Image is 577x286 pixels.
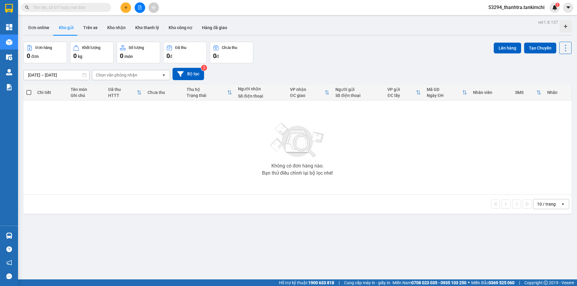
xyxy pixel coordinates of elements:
[161,73,166,77] svg: open
[73,52,77,59] span: 0
[560,202,565,206] svg: open
[238,86,284,91] div: Người nhận
[96,72,137,78] div: Chọn văn phòng nhận
[515,90,536,95] div: SMS
[23,20,54,35] button: Đơn online
[566,5,571,10] span: caret-down
[335,87,382,92] div: Người gửi
[290,87,325,92] div: VP nhận
[135,2,145,13] button: file-add
[6,24,12,30] img: dashboard-icon
[5,4,13,13] img: logo-vxr
[54,20,78,35] button: Kho gửi
[71,93,102,98] div: Ghi chú
[308,280,334,285] strong: 1900 633 818
[151,5,156,10] span: aim
[108,93,137,98] div: HTTT
[201,65,207,71] sup: 2
[170,54,172,59] span: đ
[6,260,12,266] span: notification
[102,20,130,35] button: Kho nhận
[563,2,573,13] button: caret-down
[424,85,470,101] th: Toggle SortBy
[556,3,558,7] span: 1
[279,279,334,286] span: Hỗ trợ kỹ thuật:
[287,85,332,101] th: Toggle SortBy
[544,281,548,285] span: copyright
[238,94,284,98] div: Số điện thoại
[560,20,572,32] div: Tạo kho hàng mới
[197,20,232,35] button: Hàng đã giao
[138,5,142,10] span: file-add
[148,90,181,95] div: Chưa thu
[105,85,145,101] th: Toggle SortBy
[148,2,159,13] button: aim
[210,42,253,63] button: Chưa thu0đ
[387,87,416,92] div: VP gửi
[290,93,325,98] div: ĐC giao
[552,5,557,10] img: icon-new-feature
[78,20,102,35] button: Trên xe
[184,85,235,101] th: Toggle SortBy
[489,280,514,285] strong: 0369 525 060
[6,54,12,60] img: warehouse-icon
[271,164,324,168] div: Không có đơn hàng nào.
[537,201,556,207] div: 10 / trang
[35,46,52,50] div: Đơn hàng
[166,52,170,59] span: 0
[384,85,423,101] th: Toggle SortBy
[222,46,237,50] div: Chưa thu
[216,54,219,59] span: đ
[6,273,12,279] span: message
[27,52,30,59] span: 0
[23,42,67,63] button: Đơn hàng0đơn
[339,279,340,286] span: |
[427,87,462,92] div: Mã GD
[494,43,521,53] button: Lên hàng
[25,5,29,10] span: search
[120,52,123,59] span: 0
[262,171,333,176] div: Bạn thử điều chỉnh lại bộ lọc nhé!
[71,87,102,92] div: Tên món
[129,46,144,50] div: Số lượng
[6,246,12,252] span: question-circle
[484,4,549,11] span: 53294_thanhtra.tankimchi
[468,281,470,284] span: ⚪️
[519,279,520,286] span: |
[387,93,416,98] div: ĐC lấy
[267,119,328,161] img: svg+xml;base64,PHN2ZyBjbGFzcz0ibGlzdC1wbHVnX19zdmciIHhtbG5zPSJodHRwOi8vd3d3LnczLm9yZy8yMDAwL3N2Zy...
[124,5,128,10] span: plus
[471,279,514,286] span: Miền Bắc
[473,90,509,95] div: Nhân viên
[172,68,204,80] button: Bộ lọc
[335,93,382,98] div: Số điện thoại
[108,87,137,92] div: Đã thu
[124,54,133,59] span: món
[427,93,462,98] div: Ngày ĐH
[187,93,227,98] div: Trạng thái
[130,20,164,35] button: Kho thanh lý
[187,87,227,92] div: Thu hộ
[6,39,12,45] img: warehouse-icon
[538,19,558,26] div: ver 1.8.137
[117,42,160,63] button: Số lượng0món
[512,85,544,101] th: Toggle SortBy
[175,46,186,50] div: Đã thu
[6,233,12,239] img: warehouse-icon
[33,4,104,11] input: Tìm tên, số ĐT hoặc mã đơn
[547,90,568,95] div: Nhãn
[344,279,391,286] span: Cung cấp máy in - giấy in:
[37,90,64,95] div: Chi tiết
[78,54,82,59] span: kg
[163,42,207,63] button: Đã thu0đ
[392,279,466,286] span: Miền Nam
[411,280,466,285] strong: 0708 023 035 - 0935 103 250
[6,84,12,90] img: solution-icon
[6,69,12,75] img: warehouse-icon
[213,52,216,59] span: 0
[82,46,100,50] div: Khối lượng
[31,54,39,59] span: đơn
[555,3,560,7] sup: 1
[70,42,114,63] button: Khối lượng0kg
[164,20,197,35] button: Kho công nợ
